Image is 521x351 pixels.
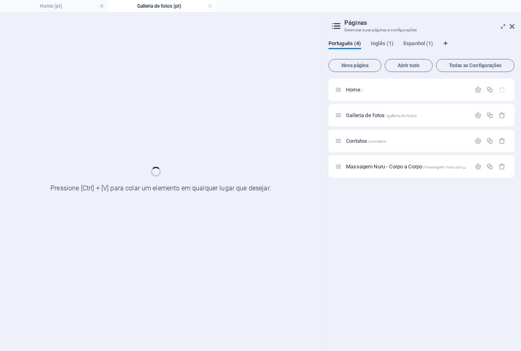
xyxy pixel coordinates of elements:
div: Duplicar [486,163,493,170]
div: Duplicar [486,137,493,144]
div: Contatos/contatos [344,138,471,144]
div: Massagem Nuru - Corpo a Corpo/massagem-nuru-corpo-a-corpo [344,164,471,169]
span: Nova página [332,63,378,68]
div: Configurações [475,137,482,144]
span: Clique para abrir a página [346,138,386,144]
div: Remover [499,163,506,170]
span: Todas as Configurações [440,63,511,68]
div: Guia de Idiomas [328,40,514,56]
div: Duplicar [486,86,493,93]
div: Configurações [475,112,482,119]
button: Todas as Configurações [436,59,514,72]
span: Clique para abrir a página [346,164,483,170]
h2: Páginas [344,19,514,26]
span: /massagem-nuru-corpo-a-corpo [423,165,483,169]
span: /galleria-de-fotos [386,113,417,118]
button: Nova página [328,59,381,72]
span: Clique para abrir a página [346,87,363,93]
div: Remover [499,112,506,119]
span: Espanhol (1) [403,39,433,50]
button: Abrir tudo [385,59,433,72]
span: Abrir tudo [388,63,429,68]
span: Português (4) [328,39,361,50]
div: Home/ [344,87,471,92]
span: Inglês (1) [371,39,394,50]
h4: Galleria de fotos (pt) [108,2,217,11]
div: Duplicar [486,112,493,119]
span: /contatos [368,139,386,144]
div: Galleria de fotos/galleria-de-fotos [344,113,471,118]
div: Configurações [475,86,482,93]
div: Configurações [475,163,482,170]
div: Remover [499,137,506,144]
h3: Gerenciar suas páginas e configurações [344,26,498,34]
span: / [361,88,363,92]
div: A página inicial não pode ser excluída [499,86,506,93]
span: Clique para abrir a página [346,112,417,118]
